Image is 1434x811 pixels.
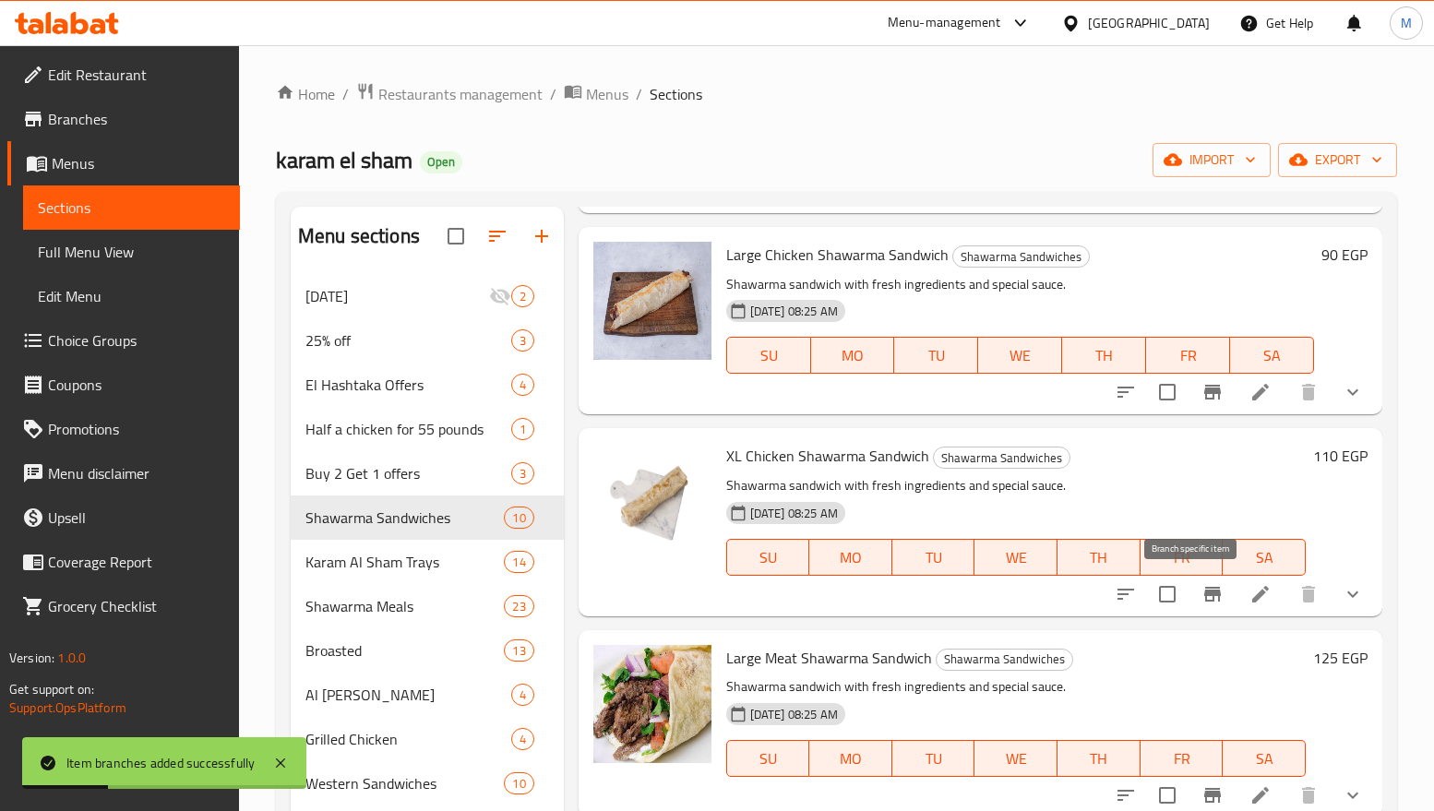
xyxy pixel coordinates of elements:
button: TH [1058,539,1141,576]
span: Large Meat Shawarma Sandwich [726,644,932,672]
button: WE [974,740,1058,777]
span: Broasted [305,639,504,662]
button: Add section [520,214,564,258]
a: Branches [7,97,240,141]
h6: 110 EGP [1313,443,1368,469]
a: Coupons [7,363,240,407]
span: WE [986,342,1055,369]
span: TH [1065,544,1133,571]
span: Upsell [48,507,225,529]
div: items [511,329,534,352]
button: FR [1141,740,1224,777]
button: sort-choices [1104,370,1148,414]
button: Branch-specific-item [1190,572,1235,616]
div: items [511,374,534,396]
button: MO [809,539,892,576]
div: Western Sandwiches10 [291,761,564,805]
span: 3 [512,465,533,483]
span: Western Sandwiches [305,772,504,794]
button: show more [1331,370,1375,414]
span: SU [735,745,803,772]
button: FR [1146,337,1230,374]
span: SU [735,342,804,369]
button: show more [1331,572,1375,616]
div: Al [PERSON_NAME]4 [291,673,564,717]
div: Karam Al Sham Trays14 [291,540,564,584]
p: Shawarma sandwich with fresh ingredients and special sauce. [726,273,1314,296]
button: sort-choices [1104,572,1148,616]
div: 25% off [305,329,511,352]
div: Shawarma Sandwiches [933,447,1070,469]
span: Shawarma Meals [305,595,504,617]
button: delete [1286,370,1331,414]
button: delete [1286,572,1331,616]
span: XL Chicken Shawarma Sandwich [726,442,929,470]
a: Sections [23,185,240,230]
span: SU [735,544,803,571]
div: Shawarma Sandwiches [952,245,1090,268]
span: 3 [512,332,533,350]
span: TH [1070,342,1139,369]
a: Menu disclaimer [7,451,240,495]
svg: Show Choices [1342,784,1364,806]
div: Broasted13 [291,628,564,673]
a: Full Menu View [23,230,240,274]
span: Open [420,154,462,170]
div: El Hashtaka Offers4 [291,363,564,407]
a: Edit Restaurant [7,53,240,97]
span: 4 [512,731,533,748]
div: Buy 2 Get 1 offers3 [291,451,564,495]
span: Menus [586,83,628,105]
div: Half a chicken for 55 pounds1 [291,407,564,451]
span: export [1293,149,1382,172]
button: SU [726,539,810,576]
span: Full Menu View [38,241,225,263]
span: 2 [512,288,533,305]
button: TU [894,337,978,374]
button: SU [726,337,811,374]
span: Menu disclaimer [48,462,225,484]
div: 25% off3 [291,318,564,363]
div: potato day [305,285,489,307]
span: Choice Groups [48,329,225,352]
span: MO [817,544,885,571]
span: Half a chicken for 55 pounds [305,418,511,440]
span: Grocery Checklist [48,595,225,617]
div: Open [420,151,462,173]
button: Branch-specific-item [1190,370,1235,414]
button: TH [1062,337,1146,374]
button: TU [892,740,975,777]
div: items [511,728,534,750]
div: items [504,507,533,529]
span: [DATE] 08:25 AM [743,303,845,320]
a: Edit menu item [1249,381,1272,403]
div: Item branches added successfully [66,753,255,773]
span: M [1401,13,1412,33]
span: TU [902,342,971,369]
div: Al Maria [305,684,511,706]
div: [GEOGRAPHIC_DATA] [1088,13,1210,33]
svg: Show Choices [1342,583,1364,605]
span: Version: [9,646,54,670]
div: items [511,418,534,440]
span: Sections [650,83,702,105]
span: Shawarma Sandwiches [305,507,504,529]
li: / [550,83,556,105]
span: Karam Al Sham Trays [305,551,504,573]
nav: breadcrumb [276,82,1397,106]
h6: 90 EGP [1321,242,1368,268]
span: Grilled Chicken [305,728,511,750]
span: Promotions [48,418,225,440]
span: El Hashtaka Offers [305,374,511,396]
button: export [1278,143,1397,177]
span: Select to update [1148,575,1187,614]
span: 23 [505,598,532,615]
span: WE [982,544,1050,571]
img: XL Chicken Shawarma Sandwich [593,443,711,561]
span: Get support on: [9,677,94,701]
button: SA [1230,337,1314,374]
